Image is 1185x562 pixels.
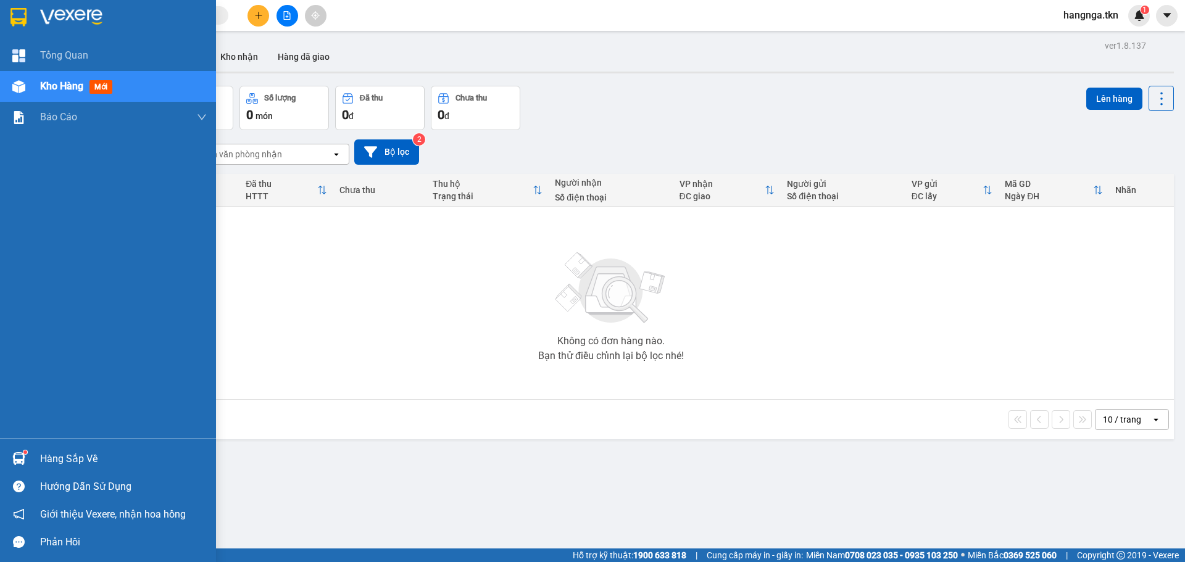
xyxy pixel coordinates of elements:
[246,191,317,201] div: HTTT
[264,94,296,102] div: Số lượng
[1066,548,1068,562] span: |
[555,178,667,188] div: Người nhận
[1134,10,1145,21] img: icon-new-feature
[360,94,383,102] div: Đã thu
[12,80,25,93] img: warehouse-icon
[354,139,419,165] button: Bộ lọc
[305,5,326,27] button: aim
[696,548,697,562] span: |
[549,245,673,331] img: svg+xml;base64,PHN2ZyBjbGFzcz0ibGlzdC1wbHVnX19zdmciIHhtbG5zPSJodHRwOi8vd3d3LnczLm9yZy8yMDAwL3N2Zy...
[455,94,487,102] div: Chưa thu
[12,111,25,124] img: solution-icon
[1116,551,1125,560] span: copyright
[787,191,899,201] div: Số điện thoại
[246,179,317,189] div: Đã thu
[12,49,25,62] img: dashboard-icon
[707,548,803,562] span: Cung cấp máy in - giấy in:
[349,111,354,121] span: đ
[444,111,449,121] span: đ
[40,80,83,92] span: Kho hàng
[197,148,282,160] div: Chọn văn phòng nhận
[40,477,207,496] div: Hướng dẫn sử dụng
[557,336,665,346] div: Không có đơn hàng nào.
[239,86,329,130] button: Số lượng0món
[10,8,27,27] img: logo-vxr
[89,80,112,94] span: mới
[806,548,958,562] span: Miền Nam
[283,11,291,20] span: file-add
[633,550,686,560] strong: 1900 633 818
[13,536,25,548] span: message
[1115,185,1168,195] div: Nhãn
[246,107,253,122] span: 0
[538,351,684,361] div: Bạn thử điều chỉnh lại bộ lọc nhé!
[573,548,686,562] span: Hỗ trợ kỹ thuật:
[1142,6,1147,14] span: 1
[311,11,320,20] span: aim
[845,550,958,560] strong: 0708 023 035 - 0935 103 250
[433,179,533,189] div: Thu hộ
[680,179,765,189] div: VP nhận
[1156,5,1178,27] button: caret-down
[1103,413,1141,426] div: 10 / trang
[961,553,965,558] span: ⚪️
[40,48,88,63] span: Tổng Quan
[1141,6,1149,14] sup: 1
[239,174,333,207] th: Toggle SortBy
[12,452,25,465] img: warehouse-icon
[912,191,983,201] div: ĐC lấy
[331,149,341,159] svg: open
[40,109,77,125] span: Báo cáo
[247,5,269,27] button: plus
[256,111,273,121] span: món
[787,179,899,189] div: Người gửi
[210,42,268,72] button: Kho nhận
[438,107,444,122] span: 0
[1005,191,1093,201] div: Ngày ĐH
[999,174,1109,207] th: Toggle SortBy
[433,191,533,201] div: Trạng thái
[40,533,207,552] div: Phản hồi
[1105,39,1146,52] div: ver 1.8.137
[276,5,298,27] button: file-add
[40,450,207,468] div: Hàng sắp về
[197,112,207,122] span: down
[905,174,999,207] th: Toggle SortBy
[431,86,520,130] button: Chưa thu0đ
[40,506,186,522] span: Giới thiệu Vexere, nhận hoa hồng
[268,42,339,72] button: Hàng đã giao
[555,192,667,202] div: Số điện thoại
[680,191,765,201] div: ĐC giao
[1054,7,1128,23] span: hangnga.tkn
[335,86,425,130] button: Đã thu0đ
[1004,550,1057,560] strong: 0369 525 060
[13,508,25,520] span: notification
[1086,88,1142,110] button: Lên hàng
[23,450,27,454] sup: 1
[342,107,349,122] span: 0
[1162,10,1173,21] span: caret-down
[426,174,549,207] th: Toggle SortBy
[912,179,983,189] div: VP gửi
[673,174,781,207] th: Toggle SortBy
[339,185,420,195] div: Chưa thu
[13,481,25,492] span: question-circle
[413,133,425,146] sup: 2
[968,548,1057,562] span: Miền Bắc
[1151,415,1161,424] svg: open
[254,11,263,20] span: plus
[1005,179,1093,189] div: Mã GD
